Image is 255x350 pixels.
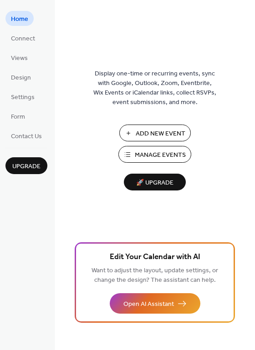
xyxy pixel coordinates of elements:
[11,34,35,44] span: Connect
[136,129,185,139] span: Add New Event
[92,265,218,286] span: Want to adjust the layout, update settings, or change the design? The assistant can help.
[11,112,25,122] span: Form
[5,128,47,143] a: Contact Us
[119,125,191,141] button: Add New Event
[11,73,31,83] span: Design
[11,15,28,24] span: Home
[110,251,200,264] span: Edit Your Calendar with AI
[5,50,33,65] a: Views
[5,89,40,104] a: Settings
[118,146,191,163] button: Manage Events
[5,109,31,124] a: Form
[5,157,47,174] button: Upgrade
[11,93,35,102] span: Settings
[124,174,186,190] button: 🚀 Upgrade
[12,162,41,171] span: Upgrade
[129,177,180,189] span: 🚀 Upgrade
[5,11,34,26] a: Home
[135,150,186,160] span: Manage Events
[110,293,200,314] button: Open AI Assistant
[11,132,42,141] span: Contact Us
[5,70,36,85] a: Design
[11,54,28,63] span: Views
[5,30,41,45] a: Connect
[123,300,174,309] span: Open AI Assistant
[93,69,216,107] span: Display one-time or recurring events, sync with Google, Outlook, Zoom, Eventbrite, Wix Events or ...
